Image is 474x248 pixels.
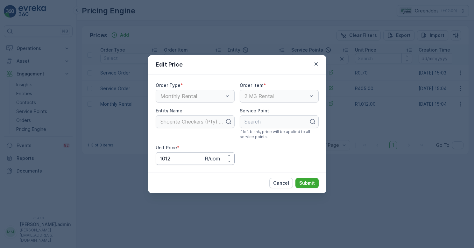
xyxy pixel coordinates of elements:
[205,155,220,162] p: R/uom
[156,145,177,150] label: Unit Price
[156,60,183,69] p: Edit Price
[269,178,293,188] button: Cancel
[273,180,289,186] p: Cancel
[240,129,319,139] span: If left blank, price will be applied to all service points.
[156,82,180,88] label: Order Type
[299,180,315,186] p: Submit
[240,82,264,88] label: Order Item
[156,108,182,113] label: Entity Name
[240,108,269,113] label: Service Point
[295,178,319,188] button: Submit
